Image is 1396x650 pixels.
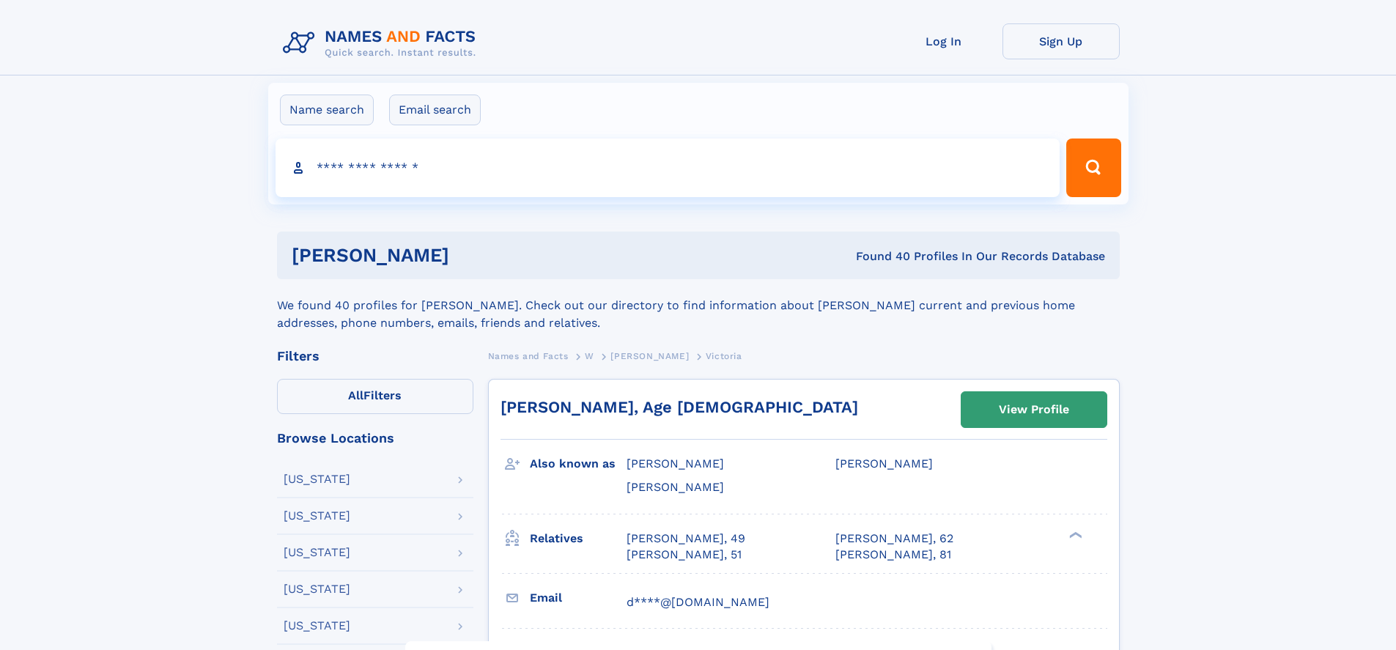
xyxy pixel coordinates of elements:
[999,393,1069,426] div: View Profile
[961,392,1107,427] a: View Profile
[627,480,724,494] span: [PERSON_NAME]
[835,547,951,563] a: [PERSON_NAME], 81
[277,279,1120,332] div: We found 40 profiles for [PERSON_NAME]. Check out our directory to find information about [PERSON...
[1002,23,1120,59] a: Sign Up
[610,347,689,365] a: [PERSON_NAME]
[277,350,473,363] div: Filters
[530,586,627,610] h3: Email
[835,531,953,547] a: [PERSON_NAME], 62
[277,23,488,63] img: Logo Names and Facts
[284,473,350,485] div: [US_STATE]
[610,351,689,361] span: [PERSON_NAME]
[627,457,724,470] span: [PERSON_NAME]
[530,526,627,551] h3: Relatives
[389,95,481,125] label: Email search
[277,379,473,414] label: Filters
[277,432,473,445] div: Browse Locations
[1066,139,1120,197] button: Search Button
[585,351,594,361] span: W
[627,547,742,563] a: [PERSON_NAME], 51
[885,23,1002,59] a: Log In
[488,347,569,365] a: Names and Facts
[501,398,858,416] a: [PERSON_NAME], Age [DEMOGRAPHIC_DATA]
[292,246,653,265] h1: [PERSON_NAME]
[706,351,742,361] span: Victoria
[530,451,627,476] h3: Also known as
[585,347,594,365] a: W
[627,531,745,547] a: [PERSON_NAME], 49
[276,139,1060,197] input: search input
[1066,530,1083,539] div: ❯
[280,95,374,125] label: Name search
[348,388,363,402] span: All
[652,248,1105,265] div: Found 40 Profiles In Our Records Database
[284,583,350,595] div: [US_STATE]
[284,547,350,558] div: [US_STATE]
[284,620,350,632] div: [US_STATE]
[835,457,933,470] span: [PERSON_NAME]
[284,510,350,522] div: [US_STATE]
